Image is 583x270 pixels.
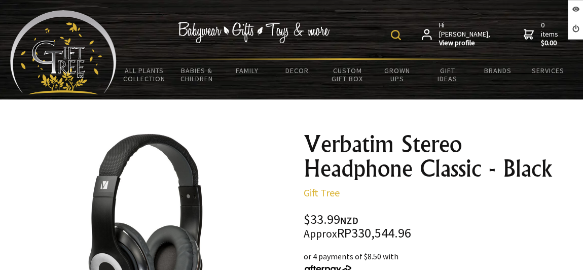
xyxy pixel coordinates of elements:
div: $33.99 RP330,544.96 [304,213,575,240]
a: Family [222,60,272,81]
a: Decor [272,60,322,81]
span: NZD [340,215,358,226]
a: Gift Tree [304,186,340,199]
img: product search [391,30,401,40]
a: All Plants Collection [117,60,172,89]
a: Gift Ideas [422,60,472,89]
strong: View profile [439,39,491,48]
img: Babywear - Gifts - Toys & more [178,22,330,43]
span: 0 items [541,20,560,48]
small: Approx [304,227,337,241]
a: Grown Ups [373,60,423,89]
a: Custom Gift Box [322,60,373,89]
img: Babyware - Gifts - Toys and more... [10,10,117,94]
h1: Verbatim Stereo Headphone Classic - Black [304,132,575,181]
a: Hi [PERSON_NAME],View profile [422,21,491,48]
a: Babies & Children [172,60,222,89]
a: 0 items$0.00 [524,21,560,48]
strong: $0.00 [541,39,560,48]
a: Services [523,60,573,81]
span: Hi [PERSON_NAME], [439,21,491,48]
a: Brands [472,60,523,81]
